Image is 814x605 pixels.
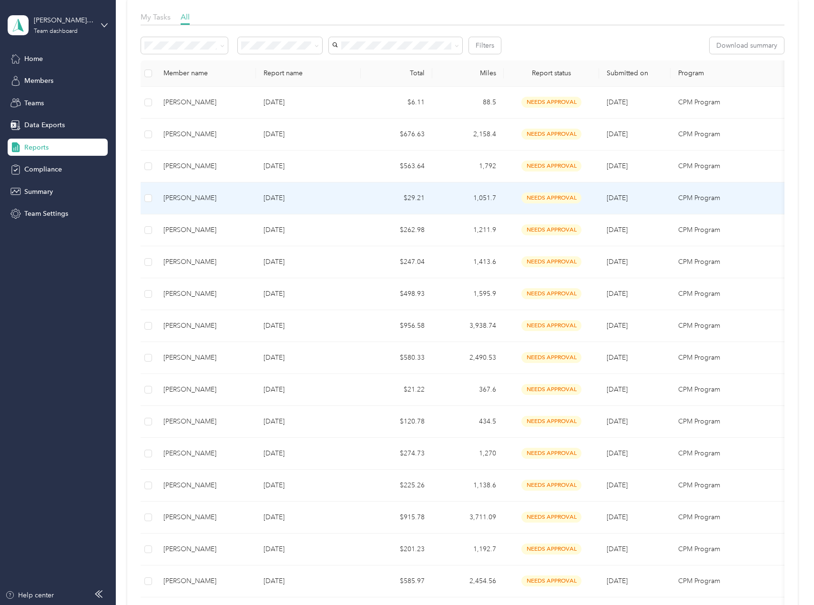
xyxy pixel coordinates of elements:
[432,182,504,214] td: 1,051.7
[671,374,790,406] td: CPM Program
[163,129,248,140] div: [PERSON_NAME]
[671,151,790,182] td: CPM Program
[264,353,353,363] p: [DATE]
[24,142,49,152] span: Reports
[607,481,628,489] span: [DATE]
[671,438,790,470] td: CPM Program
[163,289,248,299] div: [PERSON_NAME]
[361,374,432,406] td: $21.22
[163,384,248,395] div: [PERSON_NAME]
[163,193,248,203] div: [PERSON_NAME]
[607,98,628,106] span: [DATE]
[163,576,248,586] div: [PERSON_NAME]
[521,352,581,363] span: needs approval
[432,374,504,406] td: 367.6
[361,406,432,438] td: $120.78
[678,353,782,363] p: CPM Program
[761,552,814,605] iframe: Everlance-gr Chat Button Frame
[163,512,248,523] div: [PERSON_NAME]
[671,278,790,310] td: CPM Program
[181,12,190,21] span: All
[678,448,782,459] p: CPM Program
[521,161,581,171] span: needs approval
[607,226,628,234] span: [DATE]
[710,37,784,54] button: Download summary
[256,60,361,87] th: Report name
[432,214,504,246] td: 1,211.9
[432,565,504,597] td: 2,454.56
[671,310,790,342] td: CPM Program
[678,384,782,395] p: CPM Program
[671,470,790,502] td: CPM Program
[521,288,581,299] span: needs approval
[678,225,782,235] p: CPM Program
[678,129,782,140] p: CPM Program
[678,544,782,555] p: CPM Program
[163,321,248,331] div: [PERSON_NAME]
[24,76,53,86] span: Members
[432,502,504,534] td: 3,711.09
[24,209,68,219] span: Team Settings
[163,257,248,267] div: [PERSON_NAME]
[432,406,504,438] td: 434.5
[678,480,782,491] p: CPM Program
[671,534,790,565] td: CPM Program
[264,512,353,523] p: [DATE]
[432,151,504,182] td: 1,792
[671,246,790,278] td: CPM Program
[361,342,432,374] td: $580.33
[34,29,78,34] div: Team dashboard
[521,256,581,267] span: needs approval
[678,321,782,331] p: CPM Program
[521,97,581,108] span: needs approval
[361,246,432,278] td: $247.04
[607,130,628,138] span: [DATE]
[361,310,432,342] td: $956.58
[678,161,782,171] p: CPM Program
[264,289,353,299] p: [DATE]
[24,54,43,64] span: Home
[5,590,54,600] button: Help center
[361,182,432,214] td: $29.21
[34,15,93,25] div: [PERSON_NAME] Co.
[678,416,782,427] p: CPM Program
[671,502,790,534] td: CPM Program
[163,161,248,171] div: [PERSON_NAME]
[671,342,790,374] td: CPM Program
[361,438,432,470] td: $274.73
[24,98,44,108] span: Teams
[163,448,248,459] div: [PERSON_NAME]
[432,246,504,278] td: 1,413.6
[607,162,628,170] span: [DATE]
[163,69,248,77] div: Member name
[671,406,790,438] td: CPM Program
[678,193,782,203] p: CPM Program
[264,257,353,267] p: [DATE]
[521,320,581,331] span: needs approval
[607,449,628,457] span: [DATE]
[678,512,782,523] p: CPM Program
[163,480,248,491] div: [PERSON_NAME]
[432,119,504,151] td: 2,158.4
[141,12,171,21] span: My Tasks
[163,97,248,108] div: [PERSON_NAME]
[361,278,432,310] td: $498.93
[361,87,432,119] td: $6.11
[432,438,504,470] td: 1,270
[671,565,790,597] td: CPM Program
[678,289,782,299] p: CPM Program
[671,214,790,246] td: CPM Program
[264,225,353,235] p: [DATE]
[521,192,581,203] span: needs approval
[432,87,504,119] td: 88.5
[678,97,782,108] p: CPM Program
[521,575,581,586] span: needs approval
[264,129,353,140] p: [DATE]
[607,194,628,202] span: [DATE]
[607,322,628,330] span: [DATE]
[521,416,581,427] span: needs approval
[440,69,496,77] div: Miles
[24,164,62,174] span: Compliance
[24,120,65,130] span: Data Exports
